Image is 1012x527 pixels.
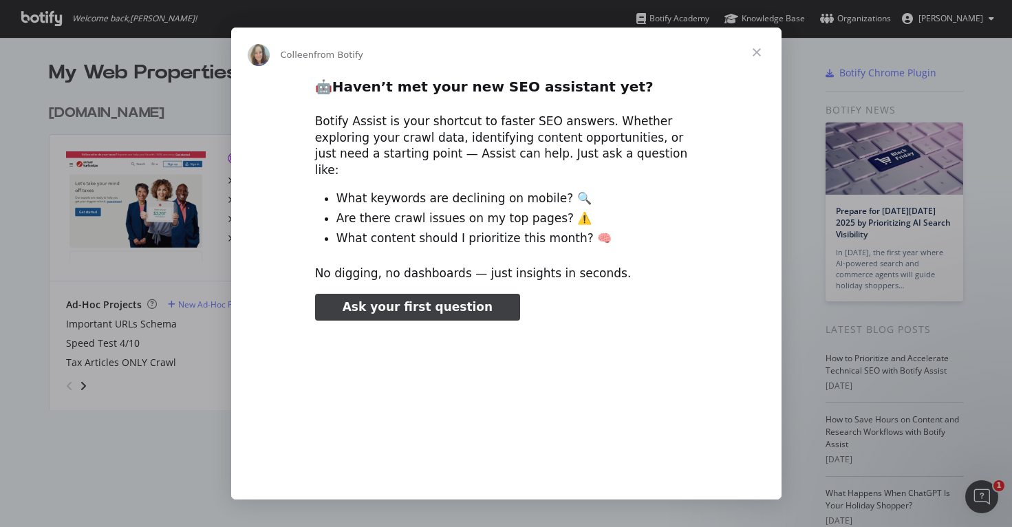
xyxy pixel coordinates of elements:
li: Are there crawl issues on my top pages? ⚠️ [336,211,698,227]
span: Colleen [281,50,314,60]
h2: 🤖 [315,78,698,103]
li: What keywords are declining on mobile? 🔍 [336,191,698,207]
b: Haven’t met your new SEO assistant yet? [332,78,654,95]
li: What content should I prioritize this month? 🧠 [336,230,698,247]
span: Close [732,28,782,77]
img: Profile image for Colleen [248,44,270,66]
a: Ask your first question [315,294,520,321]
div: No digging, no dashboards — just insights in seconds. [315,266,698,282]
span: from Botify [314,50,363,60]
div: Botify Assist is your shortcut to faster SEO answers. Whether exploring your crawl data, identify... [315,114,698,179]
span: Ask your first question [343,300,493,314]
